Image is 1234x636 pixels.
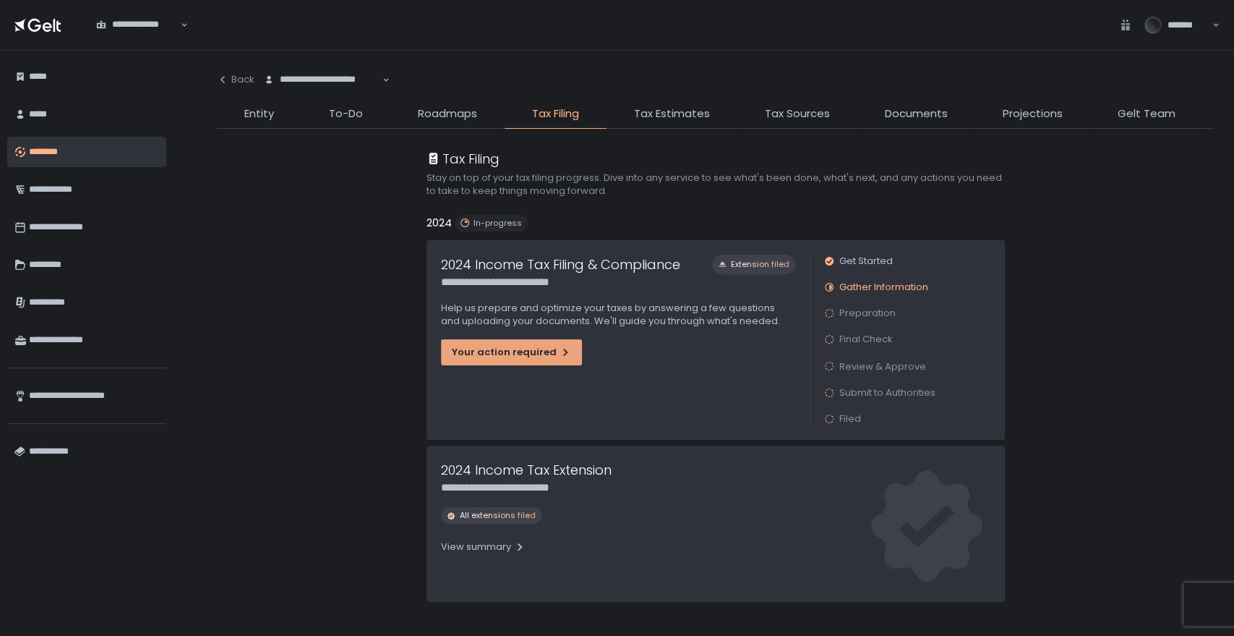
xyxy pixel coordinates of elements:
[474,218,522,229] span: In-progress
[731,259,789,270] span: Extension filed
[1118,106,1175,122] span: Gelt Team
[96,31,179,46] input: Search for option
[839,307,896,320] span: Preparation
[441,339,582,365] button: Your action required
[441,302,795,328] p: Help us prepare and optimize your taxes by answering a few questions and uploading your documents...
[244,106,274,122] span: Entity
[839,386,935,399] span: Submit to Authorities
[264,86,381,101] input: Search for option
[329,106,363,122] span: To-Do
[427,215,452,232] h2: 2024
[441,255,680,274] h1: 2024 Income Tax Filing & Compliance
[441,535,526,559] button: View summary
[427,149,500,169] div: Tax Filing
[460,510,536,521] span: All extensions filed
[839,255,893,268] span: Get Started
[254,65,390,96] div: Search for option
[765,106,830,122] span: Tax Sources
[427,171,1005,198] h2: Stay on top of your tax filing progress. Dive into any service to see what's been done, what's ne...
[87,10,188,41] div: Search for option
[839,333,893,346] span: Final Check
[839,360,926,373] span: Review & Approve
[1003,106,1063,122] span: Projections
[885,106,948,122] span: Documents
[839,281,928,294] span: Gather Information
[532,106,579,122] span: Tax Filing
[634,106,710,122] span: Tax Estimates
[217,65,254,94] button: Back
[441,460,612,480] h1: 2024 Income Tax Extension
[839,412,861,425] span: Filed
[217,73,254,86] div: Back
[452,346,571,359] div: Your action required
[418,106,477,122] span: Roadmaps
[441,540,526,554] div: View summary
